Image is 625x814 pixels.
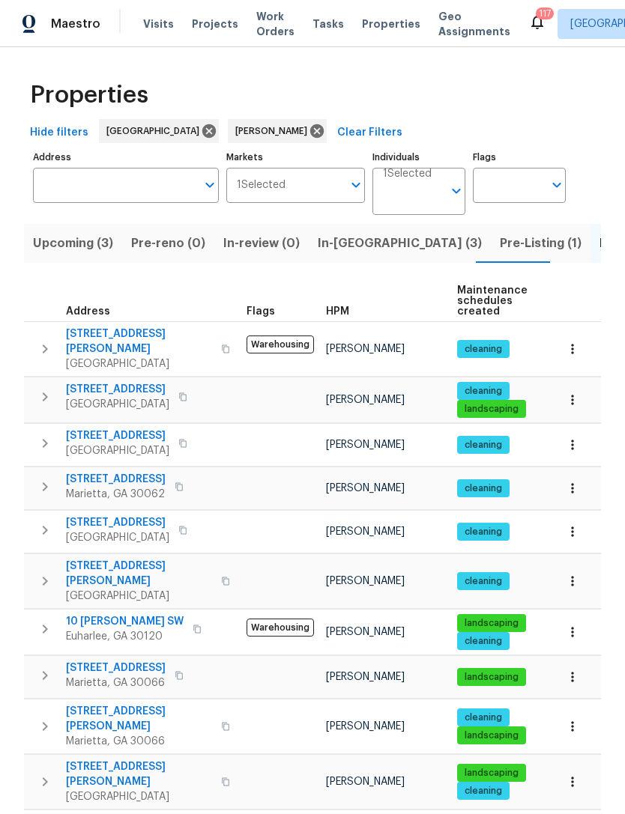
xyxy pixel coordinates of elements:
[459,575,508,588] span: cleaning
[66,306,110,317] span: Address
[131,233,205,254] span: Pre-reno (0)
[459,385,508,398] span: cleaning
[66,382,169,397] span: [STREET_ADDRESS]
[446,180,467,201] button: Open
[66,789,212,804] span: [GEOGRAPHIC_DATA]
[459,785,508,798] span: cleaning
[66,428,169,443] span: [STREET_ADDRESS]
[235,124,313,139] span: [PERSON_NAME]
[99,119,219,143] div: [GEOGRAPHIC_DATA]
[66,675,166,690] span: Marietta, GA 30066
[326,344,405,354] span: [PERSON_NAME]
[30,124,88,142] span: Hide filters
[362,16,420,31] span: Properties
[546,174,567,195] button: Open
[459,635,508,648] span: cleaning
[66,629,184,644] span: Euharlee, GA 30120
[459,671,525,684] span: landscaping
[326,721,405,732] span: [PERSON_NAME]
[199,174,220,195] button: Open
[223,233,300,254] span: In-review (0)
[326,672,405,682] span: [PERSON_NAME]
[30,88,148,103] span: Properties
[326,526,405,537] span: [PERSON_NAME]
[66,487,166,502] span: Marietta, GA 30062
[312,19,344,29] span: Tasks
[326,627,405,637] span: [PERSON_NAME]
[247,619,314,637] span: Warehousing
[66,472,166,487] span: [STREET_ADDRESS]
[500,233,582,254] span: Pre-Listing (1)
[459,343,508,356] span: cleaning
[66,397,169,412] span: [GEOGRAPHIC_DATA]
[459,711,508,724] span: cleaning
[66,515,169,530] span: [STREET_ADDRESS]
[539,6,551,21] div: 117
[66,589,212,604] span: [GEOGRAPHIC_DATA]
[66,530,169,545] span: [GEOGRAPHIC_DATA]
[438,9,510,39] span: Geo Assignments
[459,526,508,538] span: cleaning
[337,124,402,142] span: Clear Filters
[66,734,212,749] span: Marietta, GA 30066
[459,617,525,630] span: landscaping
[383,168,432,180] span: 1 Selected
[247,335,314,353] span: Warehousing
[33,153,219,162] label: Address
[66,759,212,789] span: [STREET_ADDRESS][PERSON_NAME]
[143,16,174,31] span: Visits
[66,443,169,458] span: [GEOGRAPHIC_DATA]
[345,174,366,195] button: Open
[372,153,465,162] label: Individuals
[326,483,405,493] span: [PERSON_NAME]
[326,777,405,787] span: [PERSON_NAME]
[459,439,508,452] span: cleaning
[66,356,212,371] span: [GEOGRAPHIC_DATA]
[66,660,166,675] span: [STREET_ADDRESS]
[326,395,405,405] span: [PERSON_NAME]
[459,767,525,780] span: landscaping
[24,119,94,147] button: Hide filters
[318,233,482,254] span: In-[GEOGRAPHIC_DATA] (3)
[457,285,528,317] span: Maintenance schedules created
[106,124,205,139] span: [GEOGRAPHIC_DATA]
[237,179,286,192] span: 1 Selected
[459,729,525,742] span: landscaping
[192,16,238,31] span: Projects
[326,576,405,586] span: [PERSON_NAME]
[326,440,405,450] span: [PERSON_NAME]
[66,559,212,589] span: [STREET_ADDRESS][PERSON_NAME]
[66,326,212,356] span: [STREET_ADDRESS][PERSON_NAME]
[256,9,295,39] span: Work Orders
[33,233,113,254] span: Upcoming (3)
[66,704,212,734] span: [STREET_ADDRESS][PERSON_NAME]
[331,119,408,147] button: Clear Filters
[66,614,184,629] span: 10 [PERSON_NAME] SW
[51,16,100,31] span: Maestro
[473,153,566,162] label: Flags
[226,153,366,162] label: Markets
[247,306,275,317] span: Flags
[459,403,525,416] span: landscaping
[326,306,349,317] span: HPM
[459,482,508,495] span: cleaning
[228,119,327,143] div: [PERSON_NAME]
